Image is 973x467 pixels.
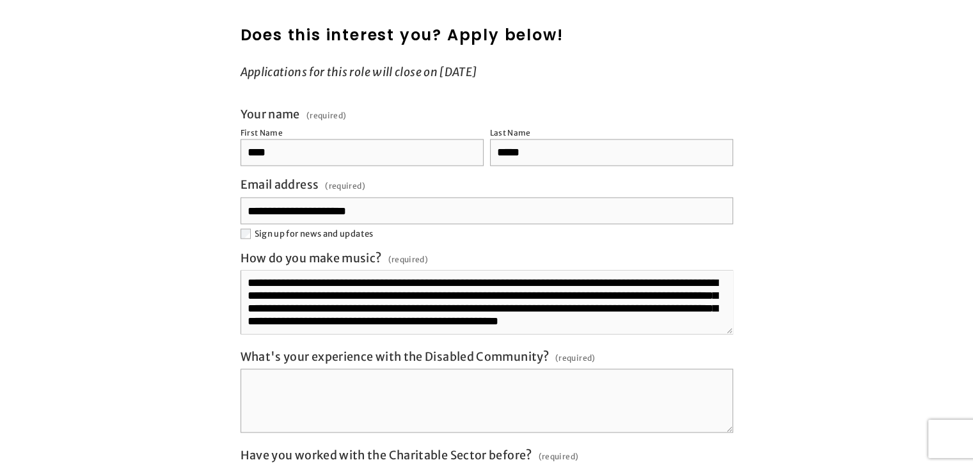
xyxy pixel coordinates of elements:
[255,228,374,239] span: Sign up for news and updates
[241,250,382,265] span: How do you make music?
[241,24,733,47] h2: Does this interest you? Apply below!
[241,177,319,192] span: Email address
[555,349,596,366] span: (required)
[490,128,531,138] div: Last Name
[241,228,251,239] input: Sign up for news and updates
[241,65,477,79] em: Applications for this role will close on [DATE]
[306,112,347,120] span: (required)
[241,107,300,122] span: Your name
[539,447,579,464] span: (required)
[241,349,549,363] span: What's your experience with the Disabled Community?
[388,250,428,267] span: (required)
[325,177,365,194] span: (required)
[241,447,532,462] span: Have you worked with the Charitable Sector before?
[241,128,283,138] div: First Name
